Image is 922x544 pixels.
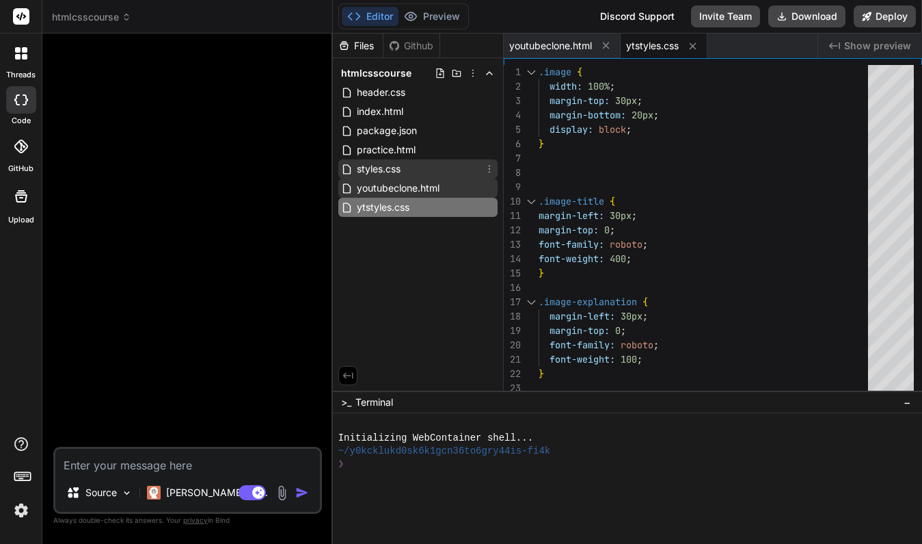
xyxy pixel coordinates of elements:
img: Claude 4 Sonnet [147,486,161,500]
span: ; [626,252,632,265]
div: 13 [504,237,521,252]
div: 14 [504,252,521,266]
div: 17 [504,295,521,309]
span: Initializing WebContainer shell... [338,432,533,445]
div: 23 [504,381,521,396]
p: Always double-check its answers. Your in Bind [53,514,322,527]
span: ; [610,224,615,236]
span: margin-left: [539,209,604,222]
span: ; [653,339,659,351]
span: styles.css [355,161,402,177]
span: display: [550,123,593,135]
div: 18 [504,309,521,324]
label: GitHub [8,163,33,174]
span: { [577,66,582,78]
span: package.json [355,122,418,139]
span: 400 [610,252,626,265]
span: ; [653,109,659,121]
span: >_ [341,396,351,409]
span: block [599,123,626,135]
span: 0 [615,324,621,337]
img: attachment [274,485,290,501]
span: { [642,296,648,308]
span: { [610,195,615,207]
span: ; [632,209,637,222]
span: ; [621,324,626,337]
button: Deploy [854,5,916,27]
span: margin-top: [539,224,599,236]
span: } [539,267,544,279]
span: practice.html [355,142,417,158]
div: Github [383,39,439,53]
span: 100 [621,353,637,365]
div: 19 [504,324,521,338]
span: font-family: [539,238,604,250]
div: 21 [504,352,521,367]
div: 8 [504,166,521,180]
span: 30px [621,310,642,322]
span: index.html [355,103,405,120]
span: .image-title [539,195,604,207]
span: privacy [183,516,208,524]
div: 22 [504,367,521,381]
div: 12 [504,223,521,237]
button: − [901,391,914,413]
span: ; [626,123,632,135]
span: 0 [604,224,610,236]
div: Files [333,39,383,53]
div: 11 [504,209,521,223]
span: − [904,396,911,409]
span: ytstyles.css [355,199,411,216]
span: ; [642,310,648,322]
span: ❯ [338,458,344,471]
button: Download [768,5,845,27]
div: Click to collapse the range. [522,65,540,79]
span: margin-bottom: [550,109,626,121]
div: 10 [504,194,521,209]
span: 100% [588,80,610,92]
span: Terminal [355,396,393,409]
div: 7 [504,151,521,166]
span: ; [637,353,642,365]
img: settings [10,499,33,522]
span: ytstyles.css [626,39,679,53]
button: Invite Team [691,5,760,27]
div: Click to collapse the range. [522,194,540,209]
span: ; [637,94,642,107]
div: 15 [504,266,521,281]
span: font-family: [550,339,615,351]
div: 4 [504,108,521,122]
span: Show preview [844,39,911,53]
span: 30px [610,209,632,222]
span: margin-top: [550,94,610,107]
span: 20px [632,109,653,121]
span: } [539,367,544,380]
span: roboto [621,339,653,351]
p: [PERSON_NAME] 4 S.. [166,486,268,500]
span: margin-left: [550,310,615,322]
span: font-weight: [550,353,615,365]
p: Source [85,486,117,500]
img: Pick Models [121,487,133,499]
span: youtubeclone.html [355,180,441,196]
button: Preview [398,7,465,26]
span: ~/y0kcklukd0sk6k1gcn36to6gry44is-fi4k [338,445,551,458]
div: Discord Support [592,5,683,27]
span: .image-explanation [539,296,637,308]
span: width: [550,80,582,92]
div: 9 [504,180,521,194]
span: youtubeclone.html [509,39,592,53]
div: 3 [504,94,521,108]
div: 20 [504,338,521,352]
span: htmlcsscourse [341,66,411,80]
span: header.css [355,84,407,101]
span: ; [642,238,648,250]
div: Click to collapse the range. [522,295,540,309]
span: } [539,138,544,150]
div: 16 [504,281,521,295]
span: htmlcsscourse [52,10,131,24]
div: 6 [504,137,521,151]
span: 30px [615,94,637,107]
label: threads [6,69,36,81]
div: 1 [504,65,521,79]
